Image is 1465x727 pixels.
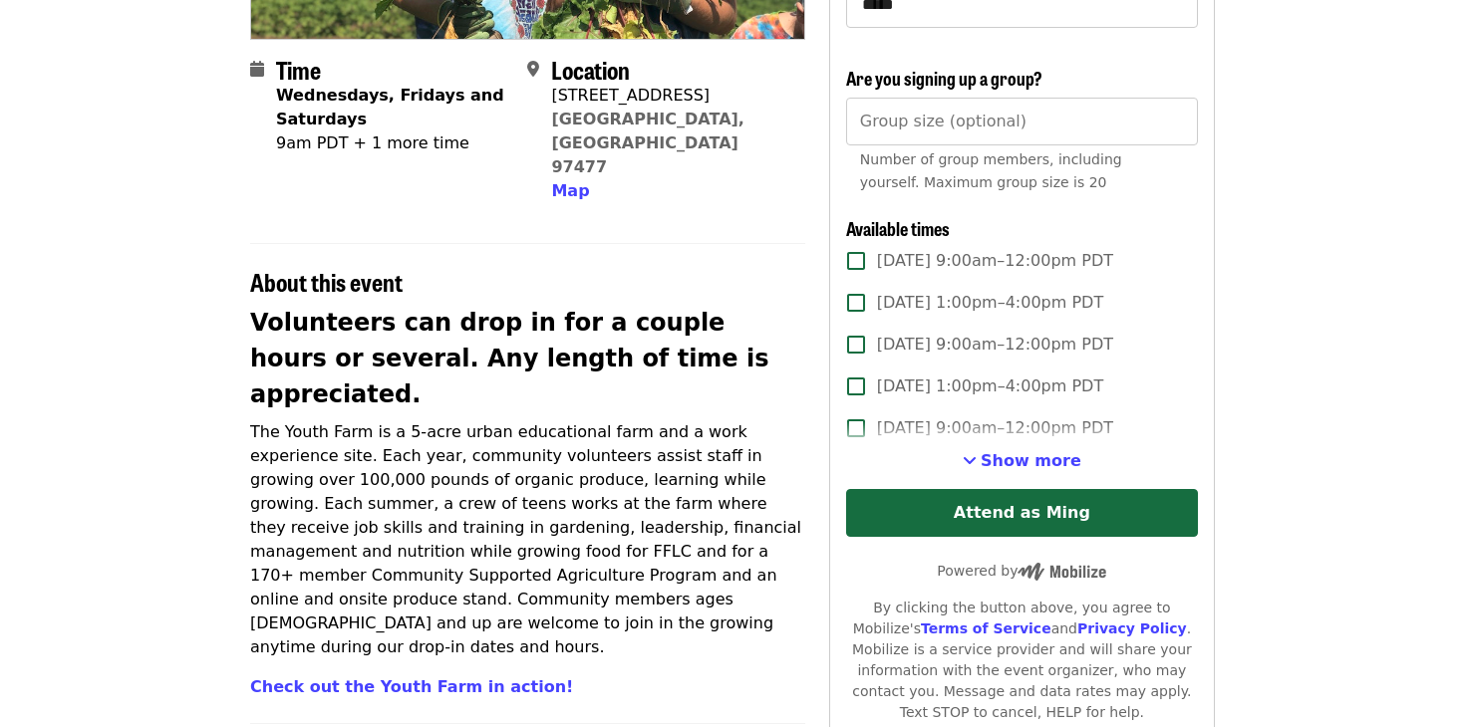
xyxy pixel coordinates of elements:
button: Attend as Ming [846,489,1198,537]
span: Are you signing up a group? [846,65,1042,91]
button: Map [551,179,589,203]
a: Privacy Policy [1077,620,1187,636]
a: [GEOGRAPHIC_DATA], [GEOGRAPHIC_DATA] 97477 [551,110,744,176]
span: Number of group members, including yourself. Maximum group size is 20 [860,151,1122,190]
input: [object Object] [846,98,1198,145]
i: calendar icon [250,60,264,79]
img: Powered by Mobilize [1018,563,1106,581]
a: Check out the Youth Farm in action! [250,677,573,696]
span: [DATE] 9:00am–12:00pm PDT [877,416,1113,440]
i: map-marker-alt icon [527,60,539,79]
span: [DATE] 9:00am–12:00pm PDT [877,249,1113,273]
span: Location [551,52,630,87]
span: Map [551,181,589,200]
a: Terms of Service [921,620,1051,636]
div: [STREET_ADDRESS] [551,84,788,108]
strong: Wednesdays, Fridays and Saturdays [276,86,504,128]
div: By clicking the button above, you agree to Mobilize's and . Mobilize is a service provider and wi... [846,598,1198,723]
span: [DATE] 1:00pm–4:00pm PDT [877,291,1103,315]
span: Show more [981,451,1081,470]
h2: Volunteers can drop in for a couple hours or several. Any length of time is appreciated. [250,305,805,412]
span: [DATE] 9:00am–12:00pm PDT [877,333,1113,357]
span: Powered by [937,563,1106,579]
span: Time [276,52,321,87]
p: The Youth Farm is a 5-acre urban educational farm and a work experience site. Each year, communit... [250,420,805,659]
span: [DATE] 1:00pm–4:00pm PDT [877,374,1103,398]
div: 9am PDT + 1 more time [276,131,511,155]
button: See more timeslots [963,449,1081,473]
span: About this event [250,264,403,299]
span: Available times [846,215,950,241]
